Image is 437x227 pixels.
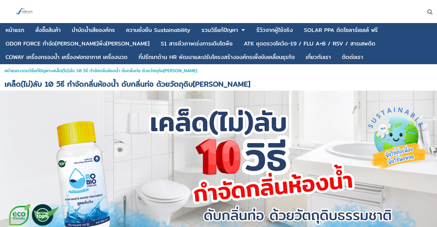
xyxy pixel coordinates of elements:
[35,27,61,33] div: สั่งซื้อสินค้า
[72,24,115,36] a: บําบัดน้ำเสียองค์กร
[6,24,24,36] a: หน้าแรก
[21,67,50,74] a: รวมวิธีแก้ปัญหา
[306,51,331,63] a: เกี่ยวกับเรา
[72,27,115,33] div: บําบัดน้ำเสียองค์กร
[6,38,150,49] a: ODOR FORCE กำจัด[PERSON_NAME]พึง[PERSON_NAME]
[342,54,363,60] div: ติดต่อเรา
[126,27,190,33] div: ความยั่งยืน Sustainability
[139,51,295,63] a: ที่ปรึกษาด้าน HR พัฒนาและปรับโครงสร้างองค์กรเพื่อขับเคลื่อนธุรกิจ
[15,2,34,21] img: large-1644130236041.jpg
[256,24,293,36] a: รีวิวจากผู้ใช้จริง
[6,27,24,33] div: หน้าแรก
[201,24,238,36] a: รวมวิธีแก้ปัญหา
[304,27,378,33] div: SOLAR PPA ติดโซลาร์เซลล์ ฟรี
[342,51,363,63] a: ติดต่อเรา
[126,24,190,36] a: ความยั่งยืน Sustainability
[6,51,128,63] a: COWAY เครื่องกรองน้ำ เครื่องฟอกอากาศ เครื่องนวด
[244,41,375,46] div: ATK ชุดตรวจโควิด-19 / FLU A+B / RSV / สารเสพติด
[161,38,233,49] a: S1 สารชีวภาพเร่งการเติบโตพืช
[5,78,250,90] span: เคล็ด(ไม่)ลับ 10 วิธี กำจัดกลิ่นห้องน้ำ ดับกลิ่นท่อ ด้วยวัตถุดิบ[PERSON_NAME]
[5,67,19,74] a: หน้าแรก
[244,38,375,49] a: ATK ชุดตรวจโควิด-19 / FLU A+B / RSV / สารเสพติด
[306,54,331,60] div: เกี่ยวกับเรา
[304,24,378,36] a: SOLAR PPA ติดโซลาร์เซลล์ ฟรี
[6,41,150,46] div: ODOR FORCE กำจัด[PERSON_NAME]พึง[PERSON_NAME]
[6,54,128,60] div: COWAY เครื่องกรองน้ำ เครื่องฟอกอากาศ เครื่องนวด
[201,27,238,33] div: รวมวิธีแก้ปัญหา
[52,67,197,74] span: เคล็ด(ไม่)ลับ 10 วิธี กำจัดกลิ่นห้องน้ำ ดับกลิ่นท่อ ด้วยวัตถุดิบ[PERSON_NAME]
[35,24,61,36] a: สั่งซื้อสินค้า
[256,27,293,33] div: รีวิวจากผู้ใช้จริง
[161,41,233,46] div: S1 สารชีวภาพเร่งการเติบโตพืช
[139,54,295,60] div: ที่ปรึกษาด้าน HR พัฒนาและปรับโครงสร้างองค์กรเพื่อขับเคลื่อนธุรกิจ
